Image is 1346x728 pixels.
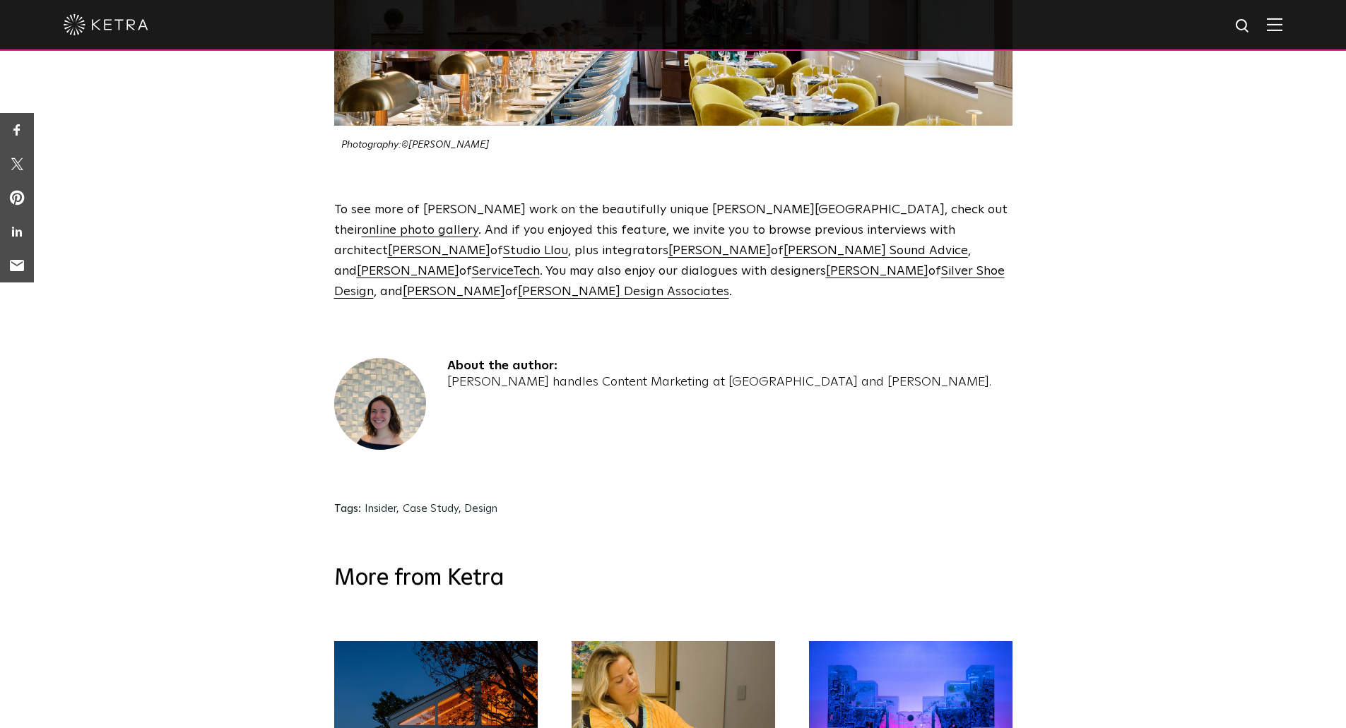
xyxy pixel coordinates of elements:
h3: More from Ketra [334,564,1013,594]
div: [PERSON_NAME] handles Content Marketing at [GEOGRAPHIC_DATA] and [PERSON_NAME]. [447,375,991,390]
span: ©[PERSON_NAME] [401,140,489,150]
a: [PERSON_NAME] [403,285,505,298]
span: of [459,265,472,278]
span: . And if you enjoyed this feature, we invite you to browse previous interviews with architect [334,224,955,257]
img: ketra-logo-2019-white [64,14,148,35]
h3: Tags: [334,502,361,516]
a: Silver Shoe Design [334,265,1005,298]
span: , [459,503,461,514]
span: of [928,265,941,278]
img: search icon [1234,18,1252,35]
span: of [771,244,784,257]
img: Hannah Hale [334,358,426,450]
span: of [505,285,518,298]
span: , and [334,244,971,278]
span: of [490,244,503,257]
a: Insider [365,503,396,514]
a: Case Study [403,503,459,514]
span: . You may also enjoy our dialogues with designers [540,265,826,278]
span: . [729,285,732,298]
span: , [396,503,399,514]
img: Hamburger%20Nav.svg [1267,18,1282,31]
a: Studio Llou [503,244,568,257]
a: [PERSON_NAME] [668,244,771,257]
a: [PERSON_NAME] [388,244,490,257]
a: ServiceTech [472,265,540,278]
a: [PERSON_NAME] [826,265,928,278]
em: Photography: [341,140,489,150]
a: online photo gallery [362,224,478,237]
a: Design [464,503,497,514]
a: [PERSON_NAME] Sound Advice [784,244,968,257]
span: To see more of [PERSON_NAME] work on the beautifully unique [PERSON_NAME][GEOGRAPHIC_DATA], check... [334,203,1008,237]
h4: About the author: [447,358,991,374]
a: [PERSON_NAME] [357,265,459,278]
a: [PERSON_NAME] Design Associates [518,285,729,298]
span: , plus integrators [568,244,668,257]
span: , and [374,285,403,298]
